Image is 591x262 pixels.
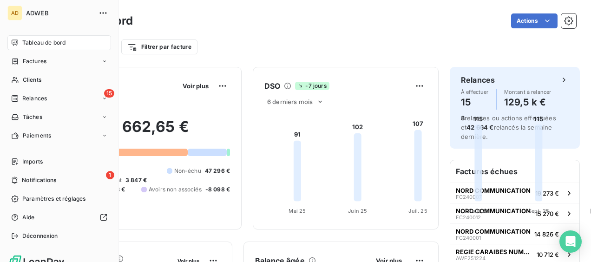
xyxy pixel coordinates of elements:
span: Montant à relancer [504,89,552,95]
div: AD [7,6,22,20]
span: Relances [22,94,47,103]
span: 14 826 € [534,230,559,238]
span: Clients [23,76,41,84]
span: À effectuer [461,89,489,95]
tspan: Juin 25 [348,208,367,214]
button: Actions [511,13,558,28]
span: Imports [22,157,43,166]
span: REGIE CARAIBES NUMERO 1 sas [456,248,533,255]
span: Déconnexion [22,232,58,240]
span: FC240001 [456,235,481,241]
h2: 172 662,65 € [53,118,230,145]
span: 3 847 € [125,176,147,184]
button: NORD COMMUNICATIONFC24000114 826 € [450,223,579,244]
span: Factures [23,57,46,65]
span: 47 296 € [205,167,230,175]
span: Tâches [23,113,42,121]
h4: 129,5 k € [504,95,552,110]
div: Open Intercom Messenger [559,230,582,253]
span: Aide [22,213,35,222]
span: Non-échu [174,167,201,175]
tspan: Août 25 [468,208,488,214]
span: Notifications [22,176,56,184]
h4: 15 [461,95,489,110]
span: Tableau de bord [22,39,66,47]
span: Avoirs non associés [149,185,202,194]
span: 1 [106,171,114,179]
span: Paramètres et réglages [22,195,85,203]
span: 15 [104,89,114,98]
h6: DSO [264,80,280,92]
a: Aide [7,210,111,225]
span: 10 712 € [537,251,559,258]
tspan: Juil. 25 [408,208,427,214]
span: Voir plus [183,82,209,90]
span: 6 derniers mois [267,98,313,105]
span: Paiements [23,131,51,140]
span: -7 jours [295,82,329,90]
h6: Relances [461,74,495,85]
span: NORD COMMUNICATION [456,228,531,235]
span: ADWEB [26,9,93,17]
tspan: Sept. 25 [528,208,549,214]
span: -8 098 € [205,185,230,194]
span: AWF251224 [456,255,486,261]
button: Voir plus [180,82,211,90]
tspan: Mai 25 [289,208,306,214]
button: Filtrer par facture [121,39,197,54]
